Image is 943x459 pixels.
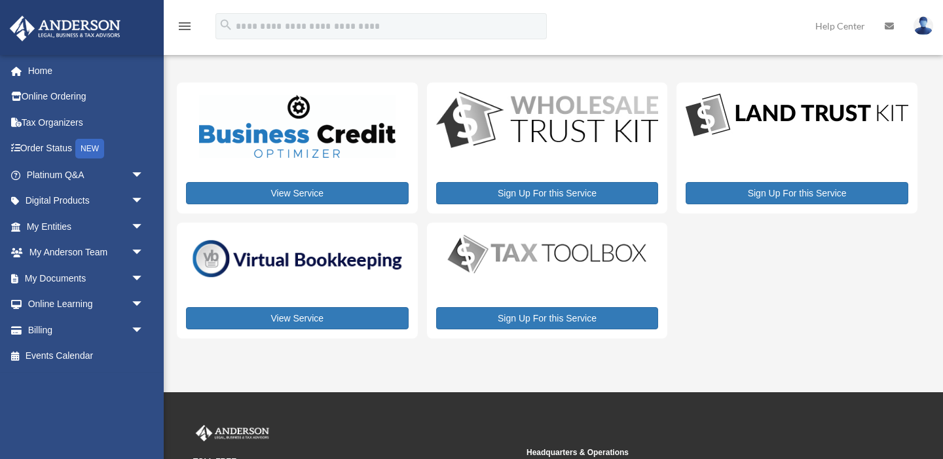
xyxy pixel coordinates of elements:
[436,307,659,329] a: Sign Up For this Service
[131,291,157,318] span: arrow_drop_down
[9,240,164,266] a: My Anderson Teamarrow_drop_down
[686,182,908,204] a: Sign Up For this Service
[9,291,164,318] a: Online Learningarrow_drop_down
[131,317,157,344] span: arrow_drop_down
[219,18,233,32] i: search
[686,92,908,139] img: LandTrust_lgo-1.jpg
[177,23,193,34] a: menu
[436,232,659,276] img: taxtoolbox_new-1.webp
[9,109,164,136] a: Tax Organizers
[193,425,272,442] img: Anderson Advisors Platinum Portal
[9,265,164,291] a: My Documentsarrow_drop_down
[6,16,124,41] img: Anderson Advisors Platinum Portal
[9,188,157,214] a: Digital Productsarrow_drop_down
[131,240,157,266] span: arrow_drop_down
[131,188,157,215] span: arrow_drop_down
[9,343,164,369] a: Events Calendar
[186,182,409,204] a: View Service
[9,58,164,84] a: Home
[177,18,193,34] i: menu
[436,182,659,204] a: Sign Up For this Service
[131,162,157,189] span: arrow_drop_down
[9,162,164,188] a: Platinum Q&Aarrow_drop_down
[9,213,164,240] a: My Entitiesarrow_drop_down
[9,317,164,343] a: Billingarrow_drop_down
[131,213,157,240] span: arrow_drop_down
[914,16,933,35] img: User Pic
[436,92,659,151] img: WS-Trust-Kit-lgo-1.jpg
[75,139,104,158] div: NEW
[131,265,157,292] span: arrow_drop_down
[9,136,164,162] a: Order StatusNEW
[186,307,409,329] a: View Service
[9,84,164,110] a: Online Ordering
